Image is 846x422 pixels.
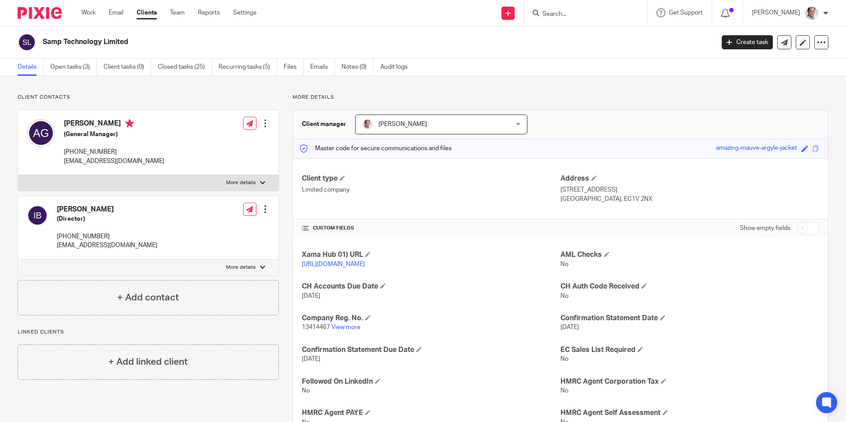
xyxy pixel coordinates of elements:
a: Work [82,8,96,17]
p: Master code for secure communications and files [300,144,452,153]
img: Pixie [18,7,62,19]
span: No [560,261,568,267]
h4: HMRC Agent PAYE [302,408,560,418]
p: Linked clients [18,329,279,336]
h4: Xama Hub 01) URL [302,250,560,259]
h4: Followed On LinkedIn [302,377,560,386]
a: Team [170,8,185,17]
h4: HMRC Agent Self Assessment [560,408,819,418]
span: 13414467 [302,324,330,330]
span: [DATE] [560,324,579,330]
a: Settings [233,8,256,17]
p: [EMAIL_ADDRESS][DOMAIN_NAME] [64,157,164,166]
a: Client tasks (0) [104,59,151,76]
span: No [560,356,568,362]
h5: (Director) [57,215,157,223]
h4: CH Accounts Due Date [302,282,560,291]
a: Details [18,59,44,76]
p: More details [293,94,828,101]
h4: [PERSON_NAME] [64,119,164,130]
span: [PERSON_NAME] [378,121,427,127]
a: Clients [137,8,157,17]
span: No [302,388,310,394]
a: Create task [722,35,773,49]
span: No [560,388,568,394]
p: [EMAIL_ADDRESS][DOMAIN_NAME] [57,241,157,250]
p: Limited company [302,185,560,194]
img: Munro%20Partners-3202.jpg [362,119,373,130]
p: [PHONE_NUMBER] [64,148,164,156]
a: Recurring tasks (5) [219,59,277,76]
label: Show empty fields [740,224,790,233]
h4: Confirmation Statement Due Date [302,345,560,355]
p: More details [226,264,256,271]
h4: CH Auth Code Received [560,282,819,291]
a: [URL][DOMAIN_NAME] [302,261,365,267]
span: [DATE] [302,356,320,362]
h4: Confirmation Statement Date [560,314,819,323]
p: More details [226,179,256,186]
h4: Address [560,174,819,183]
a: Notes (0) [341,59,374,76]
h2: Samp Technology Limited [43,37,575,47]
p: [STREET_ADDRESS] [560,185,819,194]
i: Primary [125,119,134,128]
img: svg%3E [27,205,48,226]
p: Client contacts [18,94,279,101]
h4: Company Reg. No. [302,314,560,323]
h4: + Add linked client [108,355,188,369]
a: Files [284,59,304,76]
span: No [560,293,568,299]
p: [PHONE_NUMBER] [57,232,157,241]
h4: EC Sales List Required [560,345,819,355]
span: Get Support [669,10,703,16]
a: Open tasks (3) [50,59,97,76]
a: Email [109,8,123,17]
h4: [PERSON_NAME] [57,205,157,214]
img: svg%3E [27,119,55,147]
h4: AML Checks [560,250,819,259]
a: View more [331,324,360,330]
h4: Client type [302,174,560,183]
h3: Client manager [302,120,346,129]
img: svg%3E [18,33,36,52]
a: Emails [310,59,335,76]
input: Search [542,11,621,19]
img: Munro%20Partners-3202.jpg [805,6,819,20]
div: amazing-mauve-argyle-jacket [716,144,797,154]
h4: HMRC Agent Corporation Tax [560,377,819,386]
a: Reports [198,8,220,17]
a: Closed tasks (25) [158,59,212,76]
p: [GEOGRAPHIC_DATA], EC1V 2NX [560,195,819,204]
p: [PERSON_NAME] [752,8,800,17]
a: Audit logs [380,59,414,76]
h4: CUSTOM FIELDS [302,225,560,232]
h5: (General Manager) [64,130,164,139]
h4: + Add contact [117,291,179,304]
span: [DATE] [302,293,320,299]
